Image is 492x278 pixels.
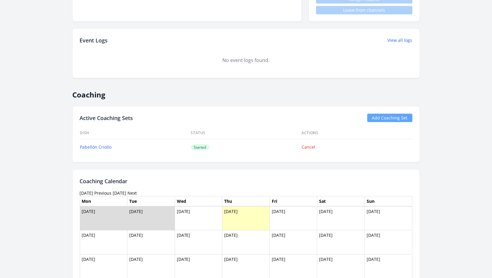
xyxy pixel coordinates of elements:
[191,127,302,139] th: Status
[317,206,365,230] td: [DATE]
[365,206,412,230] td: [DATE]
[80,177,412,185] h2: Coaching Calendar
[222,230,270,255] td: [DATE]
[127,230,175,255] td: [DATE]
[80,190,93,196] time: [DATE]
[365,230,412,255] td: [DATE]
[175,206,222,230] td: [DATE]
[270,230,317,255] td: [DATE]
[128,190,137,196] a: Next
[317,196,365,206] th: Sat
[270,196,317,206] th: Fri
[175,230,222,255] td: [DATE]
[222,196,270,206] th: Thu
[80,144,112,150] a: Pabellón Criollo
[80,230,127,255] td: [DATE]
[80,57,412,64] div: No event logs found.
[270,206,317,230] td: [DATE]
[127,196,175,206] th: Tue
[73,85,420,99] h2: Coaching
[127,206,175,230] td: [DATE]
[80,36,108,45] h2: Event Logs
[113,190,127,196] a: [DATE]
[367,114,412,122] a: Add Coaching Set
[388,37,412,43] a: View all logs
[80,206,127,230] td: [DATE]
[302,144,315,150] a: Cancel
[191,144,209,150] span: Started
[80,114,133,122] h2: Active Coaching Sets
[365,196,412,206] th: Sun
[95,190,112,196] a: Previous
[302,127,412,139] th: Actions
[316,6,412,14] span: Leave from channels
[222,206,270,230] td: [DATE]
[175,196,222,206] th: Wed
[80,196,127,206] th: Mon
[80,127,191,139] th: Dish
[317,230,365,255] td: [DATE]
